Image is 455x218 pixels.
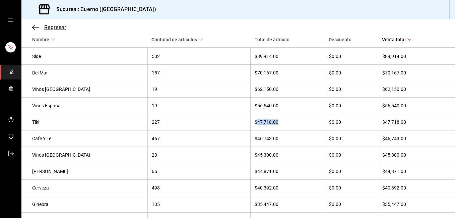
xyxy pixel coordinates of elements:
div: $0.00 [329,185,374,190]
div: 498 [152,185,247,190]
div: 19 [152,87,247,92]
button: open drawer [8,17,13,23]
div: 502 [152,54,247,59]
div: Tiki [32,119,143,125]
div: $35,447.00 [255,202,320,207]
div: $0.00 [329,87,374,92]
div: $62,150.00 [255,87,320,92]
div: $45,300.00 [255,152,320,158]
div: $35,447.00 [382,202,444,207]
div: 19 [152,103,247,108]
div: Ginebra [32,202,143,207]
div: $47,718.00 [255,119,320,125]
div: $70,167.00 [255,70,320,75]
div: 65 [152,169,247,174]
div: Vinos [GEOGRAPHIC_DATA] [32,152,143,158]
div: $44,871.00 [382,169,444,174]
div: 157 [152,70,247,75]
div: $45,300.00 [382,152,444,158]
div: $0.00 [329,152,374,158]
div: $0.00 [329,136,374,141]
div: 105 [152,202,247,207]
div: $0.00 [329,119,374,125]
div: $0.00 [329,169,374,174]
div: $40,392.00 [382,185,444,190]
div: Cafe Y Te [32,136,143,141]
div: $89,914.00 [255,54,320,59]
div: Del Mar [32,70,143,75]
div: $0.00 [329,70,374,75]
div: $40,392.00 [255,185,320,190]
div: Side [32,54,143,59]
div: Vinos Espana [32,103,143,108]
div: $62,150.00 [382,87,444,92]
div: Vinos [GEOGRAPHIC_DATA] [32,87,143,92]
div: $70,167.00 [382,70,444,75]
div: $56,540.00 [382,103,444,108]
span: Cantidad de artículos [151,37,203,42]
h3: Sucursal: Cuerno ([GEOGRAPHIC_DATA]) [51,5,156,13]
div: $46,743.00 [255,136,320,141]
div: $89,914.00 [382,54,444,59]
div: 20 [152,152,247,158]
div: Cerveza [32,185,143,190]
span: Nombre [32,37,55,42]
div: $0.00 [329,202,374,207]
div: [PERSON_NAME] [32,169,143,174]
button: Regresar [32,24,66,31]
div: $0.00 [329,103,374,108]
div: $44,871.00 [255,169,320,174]
div: $47,718.00 [382,119,444,125]
span: Venta total [382,37,412,42]
div: 467 [152,136,247,141]
span: Regresar [44,24,66,31]
div: $0.00 [329,54,374,59]
div: $56,540.00 [255,103,320,108]
div: 227 [152,119,247,125]
div: $46,743.00 [382,136,444,141]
